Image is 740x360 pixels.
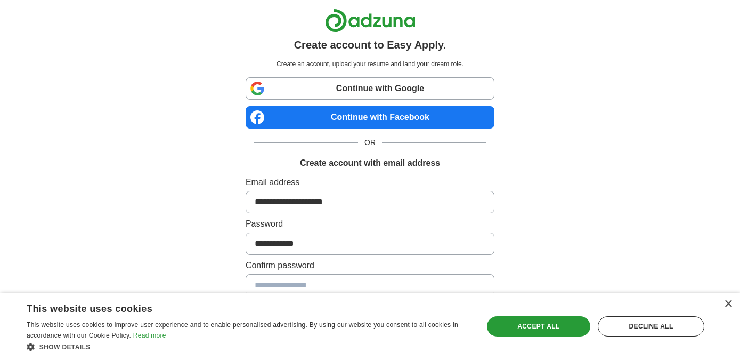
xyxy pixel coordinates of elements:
[246,106,494,129] a: Continue with Facebook
[246,77,494,100] a: Continue with Google
[39,343,91,351] span: Show details
[27,321,458,339] span: This website uses cookies to improve user experience and to enable personalised advertising. By u...
[325,9,416,33] img: Adzuna logo
[724,300,732,308] div: Close
[246,176,494,189] label: Email address
[294,37,446,53] h1: Create account to Easy Apply.
[246,259,494,272] label: Confirm password
[248,59,492,69] p: Create an account, upload your resume and land your dream role.
[27,341,469,352] div: Show details
[598,316,704,337] div: Decline all
[358,137,382,148] span: OR
[300,157,440,170] h1: Create account with email address
[133,332,166,339] a: Read more, opens a new window
[246,218,494,230] label: Password
[487,316,590,337] div: Accept all
[27,299,443,315] div: This website uses cookies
